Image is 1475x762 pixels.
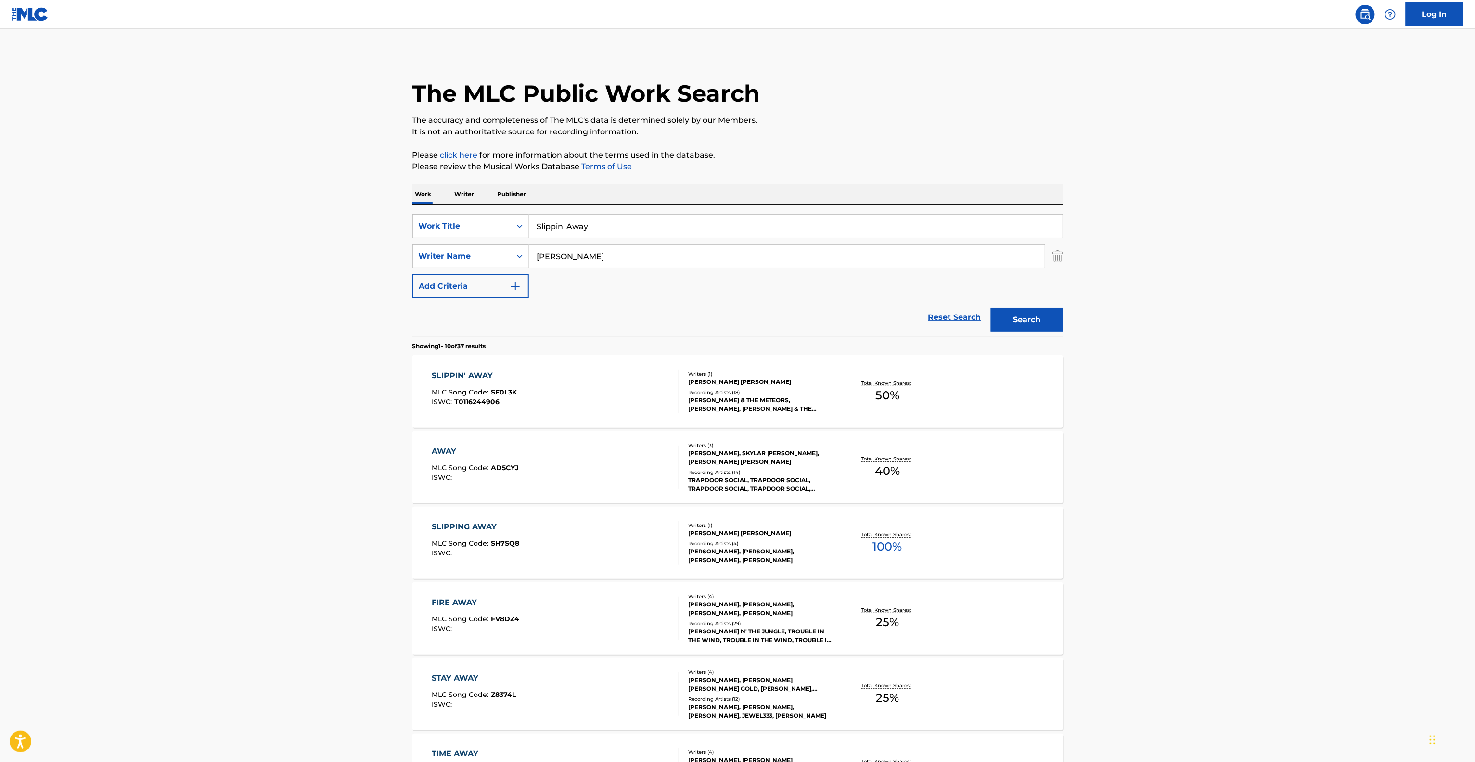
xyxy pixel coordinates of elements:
div: Writers ( 1 ) [688,370,834,378]
div: Writers ( 4 ) [688,593,834,600]
span: 100 % [873,538,902,555]
div: [PERSON_NAME], [PERSON_NAME], [PERSON_NAME], JEWEL333, [PERSON_NAME] [688,703,834,720]
div: [PERSON_NAME], SKYLAR [PERSON_NAME], [PERSON_NAME] [PERSON_NAME] [688,449,834,466]
span: SE0L3K [491,388,517,396]
a: FIRE AWAYMLC Song Code:FV8DZ4ISWC:Writers (4)[PERSON_NAME], [PERSON_NAME], [PERSON_NAME], [PERSON... [412,582,1063,655]
div: STAY AWAY [432,672,516,684]
span: ISWC : [432,473,454,482]
span: 50 % [875,387,899,404]
div: Recording Artists ( 29 ) [688,620,834,627]
div: Writers ( 4 ) [688,669,834,676]
button: Search [991,308,1063,332]
p: Writer [452,184,477,204]
div: Drag [1430,725,1436,754]
div: [PERSON_NAME] N' THE JUNGLE, TROUBLE IN THE WIND, TROUBLE IN THE WIND, TROUBLE IN THE WIND, TROUB... [688,627,834,644]
div: Writer Name [419,250,505,262]
div: [PERSON_NAME] [PERSON_NAME] [688,378,834,386]
p: Showing 1 - 10 of 37 results [412,342,486,351]
div: [PERSON_NAME], [PERSON_NAME] [PERSON_NAME] GOLD, [PERSON_NAME], [PERSON_NAME] [688,676,834,693]
div: Writers ( 3 ) [688,442,834,449]
a: SLIPPIN' AWAYMLC Song Code:SE0L3KISWC:T0116244906Writers (1)[PERSON_NAME] [PERSON_NAME]Recording ... [412,355,1063,428]
a: Log In [1406,2,1463,26]
a: AWAYMLC Song Code:AD5CYJISWC:Writers (3)[PERSON_NAME], SKYLAR [PERSON_NAME], [PERSON_NAME] [PERSO... [412,431,1063,503]
h1: The MLC Public Work Search [412,79,760,108]
span: MLC Song Code : [432,463,491,472]
a: Reset Search [923,307,986,328]
a: click here [440,150,478,159]
a: Public Search [1356,5,1375,24]
p: Total Known Shares: [862,682,913,689]
div: Recording Artists ( 18 ) [688,389,834,396]
span: ISWC : [432,549,454,557]
span: Z8374L [491,690,516,699]
a: SLIPPING AWAYMLC Song Code:SH7SQ8ISWC:Writers (1)[PERSON_NAME] [PERSON_NAME]Recording Artists (4)... [412,507,1063,579]
span: MLC Song Code : [432,615,491,623]
span: 25 % [876,614,899,631]
p: Publisher [495,184,529,204]
span: 25 % [876,689,899,707]
span: AD5CYJ [491,463,519,472]
p: Total Known Shares: [862,455,913,462]
img: help [1385,9,1396,20]
a: Terms of Use [580,162,632,171]
span: MLC Song Code : [432,539,491,548]
span: MLC Song Code : [432,388,491,396]
div: Work Title [419,221,505,232]
img: search [1360,9,1371,20]
img: 9d2ae6d4665cec9f34b9.svg [510,280,521,292]
div: [PERSON_NAME] [PERSON_NAME] [688,529,834,538]
p: Total Known Shares: [862,606,913,614]
span: 40 % [875,462,900,480]
div: [PERSON_NAME] & THE METEORS, [PERSON_NAME], [PERSON_NAME] & THE METEORS, [PERSON_NAME], [PERSON_N... [688,396,834,413]
div: AWAY [432,446,519,457]
span: ISWC : [432,397,454,406]
button: Add Criteria [412,274,529,298]
p: Please for more information about the terms used in the database. [412,149,1063,161]
div: Recording Artists ( 12 ) [688,696,834,703]
form: Search Form [412,214,1063,337]
div: SLIPPING AWAY [432,521,519,533]
div: [PERSON_NAME], [PERSON_NAME], [PERSON_NAME], [PERSON_NAME] [688,547,834,565]
span: FV8DZ4 [491,615,519,623]
div: Recording Artists ( 4 ) [688,540,834,547]
p: Work [412,184,435,204]
span: ISWC : [432,624,454,633]
img: Delete Criterion [1052,244,1063,268]
a: STAY AWAYMLC Song Code:Z8374LISWC:Writers (4)[PERSON_NAME], [PERSON_NAME] [PERSON_NAME] GOLD, [PE... [412,658,1063,730]
div: SLIPPIN' AWAY [432,370,517,381]
div: Recording Artists ( 14 ) [688,469,834,476]
p: Total Known Shares: [862,531,913,538]
span: T0116244906 [454,397,500,406]
iframe: Chat Widget [1427,716,1475,762]
div: [PERSON_NAME], [PERSON_NAME], [PERSON_NAME], [PERSON_NAME] [688,600,834,617]
p: The accuracy and completeness of The MLC's data is determined solely by our Members. [412,115,1063,126]
p: Please review the Musical Works Database [412,161,1063,172]
div: Help [1381,5,1400,24]
p: Total Known Shares: [862,380,913,387]
p: It is not an authoritative source for recording information. [412,126,1063,138]
div: Writers ( 4 ) [688,749,834,756]
div: FIRE AWAY [432,597,519,608]
img: MLC Logo [12,7,49,21]
div: TIME AWAY [432,748,520,760]
span: MLC Song Code : [432,690,491,699]
div: TRAPDOOR SOCIAL, TRAPDOOR SOCIAL, TRAPDOOR SOCIAL, TRAPDOOR SOCIAL, TRAPDOOR SOCIAL [688,476,834,493]
span: SH7SQ8 [491,539,519,548]
span: ISWC : [432,700,454,709]
div: Writers ( 1 ) [688,522,834,529]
